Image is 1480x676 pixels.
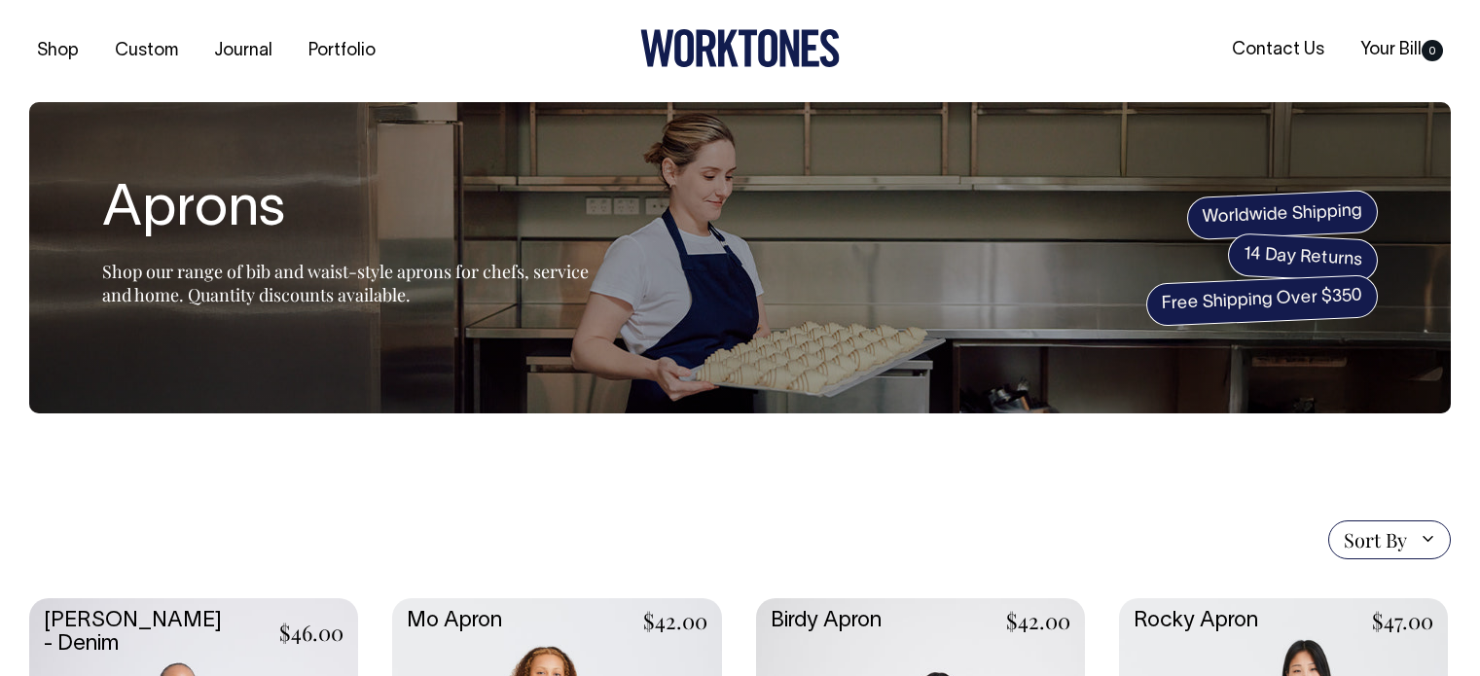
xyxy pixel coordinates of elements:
a: Journal [206,35,280,67]
span: Free Shipping Over $350 [1145,274,1379,327]
a: Custom [107,35,186,67]
span: 14 Day Returns [1227,232,1379,283]
a: Portfolio [301,35,383,67]
a: Your Bill0 [1353,34,1451,66]
a: Shop [29,35,87,67]
span: Shop our range of bib and waist-style aprons for chefs, service and home. Quantity discounts avai... [102,260,589,306]
span: Sort By [1344,528,1407,551]
span: 0 [1422,40,1443,61]
span: Worldwide Shipping [1186,190,1379,240]
h1: Aprons [102,180,589,242]
a: Contact Us [1224,34,1332,66]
